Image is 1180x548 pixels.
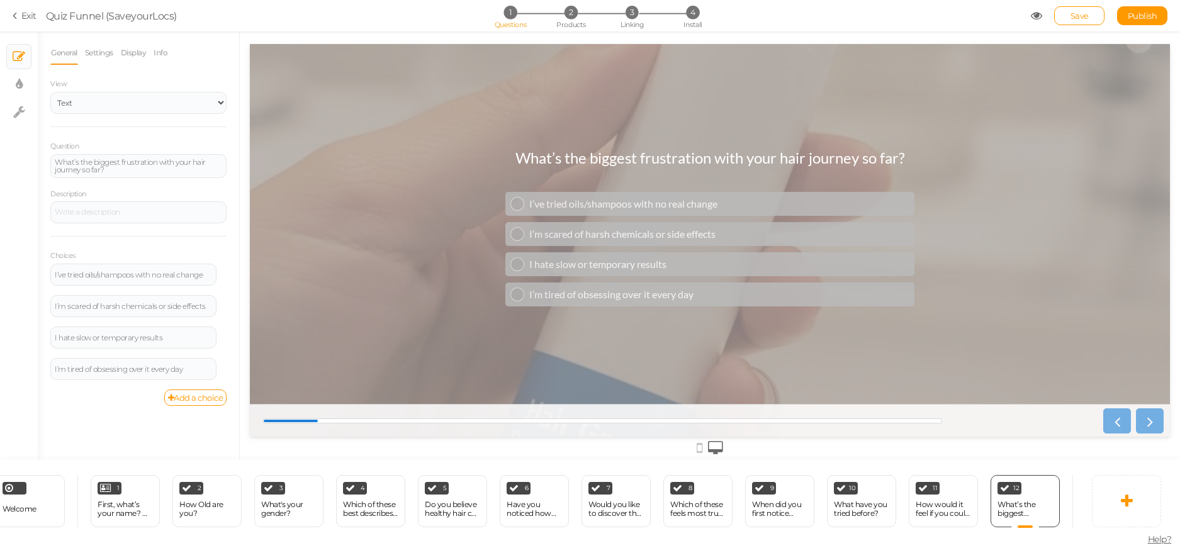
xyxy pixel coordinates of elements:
[418,475,487,527] div: 5 Do you believe healthy hair can change the way you feel about yourself?
[153,41,168,65] a: Info
[481,6,539,19] li: 1 Questions
[425,500,480,518] div: Do you believe healthy hair can change the way you feel about yourself?
[542,6,600,19] li: 2 Products
[55,159,222,174] div: What’s the biggest frustration with your hair journey so far?
[997,500,1053,518] div: What’s the biggest frustration with your hair journey so far?
[84,41,114,65] a: Settings
[607,485,610,491] span: 7
[336,475,405,527] div: 4 Which of these best describes your current lifestyle?
[663,6,722,19] li: 4 Install
[565,6,578,19] span: 2
[361,485,365,491] span: 4
[494,20,526,29] span: Questions
[198,485,201,491] span: 2
[261,500,317,518] div: What's your gender?
[500,475,569,527] div: 6 Have you noticed how even small changes in your hair can affect your confidence?
[507,500,562,518] div: Have you noticed how even small changes in your hair can affect your confidence?
[1070,11,1089,21] span: Save
[279,184,660,196] div: I’m scared of harsh chemicals or side effects
[683,20,702,29] span: Install
[991,475,1060,527] div: 12 What’s the biggest frustration with your hair journey so far?
[279,485,283,491] span: 3
[279,244,660,256] div: I’m tired of obsessing over it every day
[503,6,517,19] span: 1
[117,485,120,491] span: 1
[770,485,774,491] span: 9
[55,334,212,342] div: I hate slow or temporary results
[849,485,855,491] span: 10
[50,142,79,151] label: Question
[443,485,447,491] span: 5
[120,41,147,65] a: Display
[1148,534,1172,545] span: Help?
[266,104,655,123] div: What’s the biggest frustration with your hair journey so far?
[164,389,227,406] a: Add a choice
[525,485,529,491] span: 6
[834,500,889,518] div: What have you tried before?
[3,504,37,513] span: Welcome
[909,475,978,527] div: 11 How would it feel if you could look in the mirror and not worry about your hair?
[933,485,937,491] span: 11
[621,20,643,29] span: Linking
[46,8,177,23] div: Quiz Funnel (SaveyourLocs)
[172,475,242,527] div: 2 How Old are you?
[254,475,323,527] div: 3 What's your gender?
[13,9,37,22] a: Exit
[179,500,235,518] div: How Old are you?
[1054,6,1104,25] div: Save
[50,190,86,199] label: Description
[343,500,398,518] div: Which of these best describes your current lifestyle?
[55,303,212,310] div: I’m scared of harsh chemicals or side effects
[279,154,660,165] div: I’ve tried oils/shampoos with no real change
[916,500,971,518] div: How would it feel if you could look in the mirror and not worry about your hair?
[686,6,699,19] span: 4
[50,79,67,88] span: View
[827,475,896,527] div: 10 What have you tried before?
[91,475,160,527] div: 1 First, what’s your name? 👋 (So we can personalize your results!
[663,475,733,527] div: 8 Which of these feels most true for you right now?
[625,6,638,19] span: 3
[50,252,76,260] label: Choices
[582,475,651,527] div: 7 Would you like to discover the biggest reason why hair often struggles to stay strong and full?
[556,20,586,29] span: Products
[55,271,212,279] div: I’ve tried oils/shampoos with no real change
[1013,485,1019,491] span: 12
[279,214,660,226] div: I hate slow or temporary results
[688,485,692,491] span: 8
[752,500,807,518] div: When did you first notice thinning?
[98,500,153,518] div: First, what’s your name? 👋 (So we can personalize your results!
[588,500,644,518] div: Would you like to discover the biggest reason why hair often struggles to stay strong and full?
[602,6,661,19] li: 3 Linking
[1128,11,1157,21] span: Publish
[745,475,814,527] div: 9 When did you first notice thinning?
[50,41,78,65] a: General
[55,366,212,373] div: I’m tired of obsessing over it every day
[670,500,726,518] div: Which of these feels most true for you right now?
